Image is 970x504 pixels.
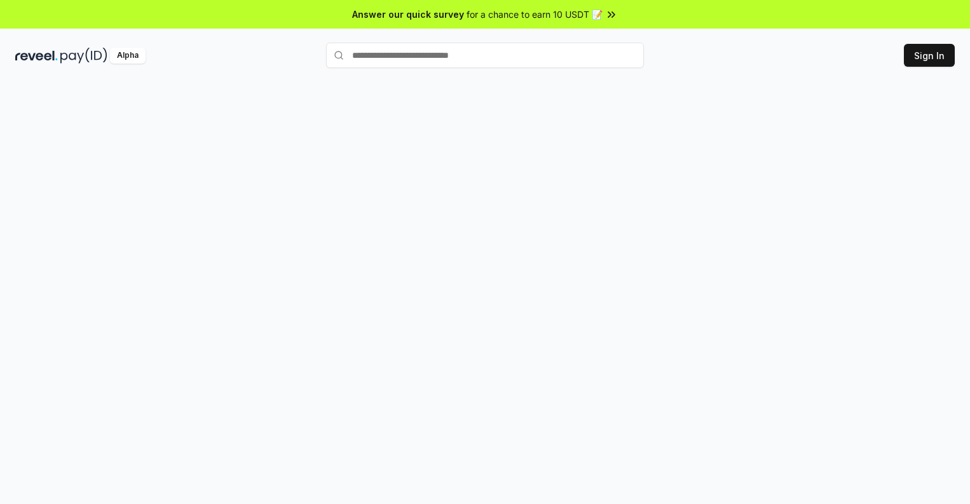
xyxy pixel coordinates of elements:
[60,48,107,64] img: pay_id
[467,8,603,21] span: for a chance to earn 10 USDT 📝
[110,48,146,64] div: Alpha
[904,44,955,67] button: Sign In
[15,48,58,64] img: reveel_dark
[352,8,464,21] span: Answer our quick survey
